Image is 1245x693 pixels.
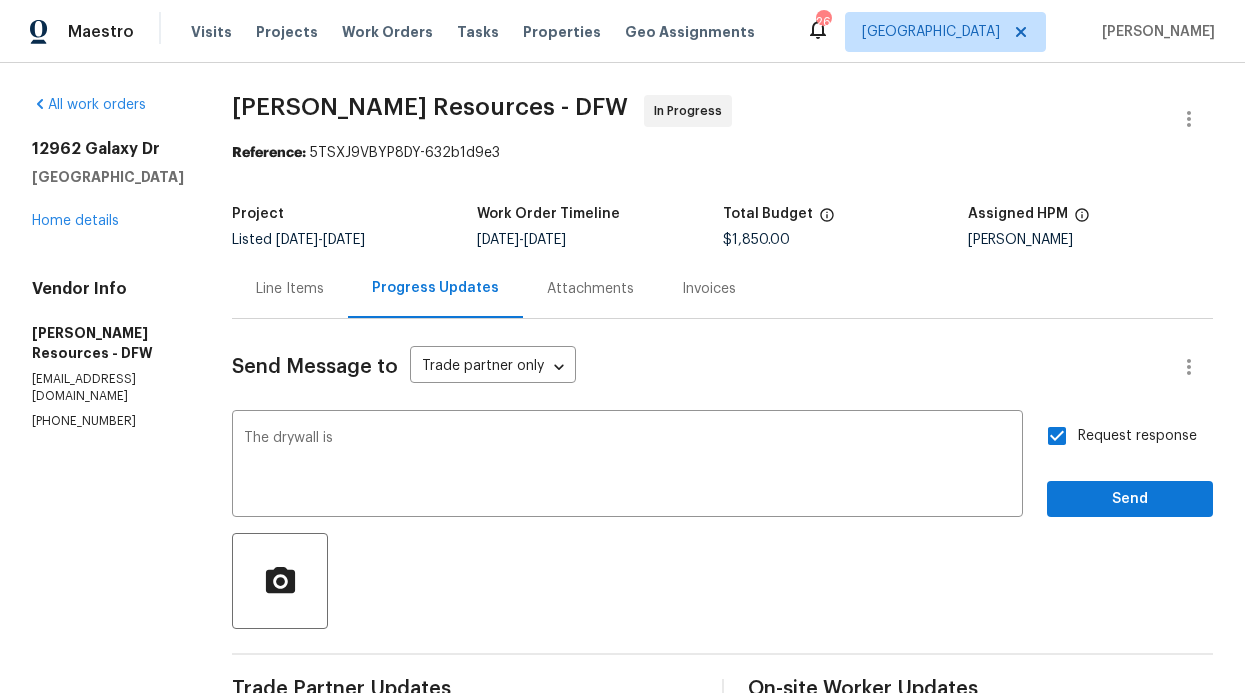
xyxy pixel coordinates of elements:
[32,98,146,112] a: All work orders
[819,207,835,233] span: The total cost of line items that have been proposed by Opendoor. This sum includes line items th...
[547,279,634,299] div: Attachments
[32,413,184,430] p: [PHONE_NUMBER]
[191,22,232,42] span: Visits
[1047,481,1213,518] button: Send
[244,431,1011,501] textarea: The drywall is
[1074,207,1090,233] span: The hpm assigned to this work order.
[723,207,813,221] h5: Total Budget
[276,233,365,247] span: -
[654,101,730,121] span: In Progress
[1094,22,1215,42] span: [PERSON_NAME]
[816,12,830,32] div: 26
[477,233,519,247] span: [DATE]
[457,25,499,39] span: Tasks
[232,143,1213,163] div: 5TSXJ9VBYP8DY-632b1d9e3
[32,371,184,405] p: [EMAIL_ADDRESS][DOMAIN_NAME]
[256,22,318,42] span: Projects
[276,233,318,247] span: [DATE]
[523,22,601,42] span: Properties
[477,207,620,221] h5: Work Order Timeline
[323,233,365,247] span: [DATE]
[682,279,736,299] div: Invoices
[232,207,284,221] h5: Project
[342,22,433,42] span: Work Orders
[32,323,184,363] h5: [PERSON_NAME] Resources - DFW
[410,351,576,384] div: Trade partner only
[477,233,566,247] span: -
[862,22,1000,42] span: [GEOGRAPHIC_DATA]
[256,279,324,299] div: Line Items
[1078,426,1197,447] span: Request response
[32,139,184,159] h2: 12962 Galaxy Dr
[32,214,119,228] a: Home details
[32,167,184,187] h5: [GEOGRAPHIC_DATA]
[68,22,134,42] span: Maestro
[372,278,499,298] div: Progress Updates
[232,357,398,377] span: Send Message to
[625,22,755,42] span: Geo Assignments
[32,279,184,299] h4: Vendor Info
[968,233,1213,247] div: [PERSON_NAME]
[1063,487,1197,512] span: Send
[968,207,1068,221] h5: Assigned HPM
[232,95,628,119] span: [PERSON_NAME] Resources - DFW
[232,146,306,160] b: Reference:
[723,233,790,247] span: $1,850.00
[232,233,365,247] span: Listed
[524,233,566,247] span: [DATE]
